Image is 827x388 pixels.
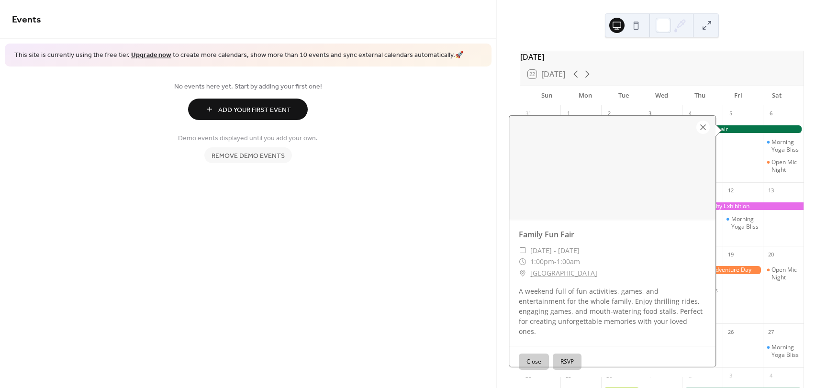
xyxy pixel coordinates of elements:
span: This site is currently using the free tier. to create more calendars, show more than 10 events an... [14,51,463,60]
div: 4 [766,371,776,381]
span: Remove demo events [212,151,285,161]
div: Wed [643,86,681,105]
div: 1 [563,109,574,119]
a: [GEOGRAPHIC_DATA] [530,267,597,279]
button: Remove demo events [204,147,292,163]
div: Sat [758,86,796,105]
span: 1:00pm [530,256,554,267]
div: A weekend full of fun activities, games, and entertainment for the whole family. Enjoy thrilling ... [509,286,715,336]
div: ​ [519,267,526,279]
div: Open Mic Night [771,158,800,173]
div: 3 [645,109,655,119]
div: 6 [766,109,776,119]
span: Events [12,11,41,29]
a: Upgrade now [131,49,171,62]
div: Outdoor Adventure Day [682,266,763,274]
span: [DATE] - [DATE] [530,245,580,256]
div: [DATE] [520,51,804,63]
div: Morning Yoga Bliss [771,344,800,358]
div: Thu [681,86,719,105]
div: Open Mic Night [763,158,804,173]
div: Open Mic Night [763,266,804,281]
div: Morning Yoga Bliss [731,215,760,230]
div: Open Mic Night [771,266,800,281]
div: Photography Exhibition [682,202,804,211]
div: 2 [604,109,615,119]
button: RSVP [553,354,581,370]
div: Morning Yoga Bliss [771,138,800,153]
span: No events here yet. Start by adding your first one! [12,81,484,91]
span: Add Your First Event [218,105,291,115]
div: 19 [726,249,736,260]
div: Mon [566,86,604,105]
span: 1:00am [557,256,580,267]
div: 4 [685,109,695,119]
div: 26 [726,327,736,337]
a: Add Your First Event [12,99,484,120]
div: ​ [519,256,526,267]
div: ​ [519,245,526,256]
div: 12 [726,186,736,196]
div: 20 [766,249,776,260]
div: 5 [726,109,736,119]
button: Add Your First Event [188,99,308,120]
div: Fri [719,86,758,105]
div: 31 [523,109,534,119]
span: - [554,256,557,267]
div: 3 [726,371,736,381]
div: Morning Yoga Bliss [763,344,804,358]
div: 27 [766,327,776,337]
div: Morning Yoga Bliss [723,215,763,230]
div: 13 [766,186,776,196]
div: Family Fun Fair [509,229,715,240]
div: Family Fun Fair [682,125,804,133]
button: Close [519,354,549,370]
div: Sun [528,86,566,105]
span: Demo events displayed until you add your own. [178,133,318,143]
div: Tue [604,86,643,105]
div: Morning Yoga Bliss [763,138,804,153]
